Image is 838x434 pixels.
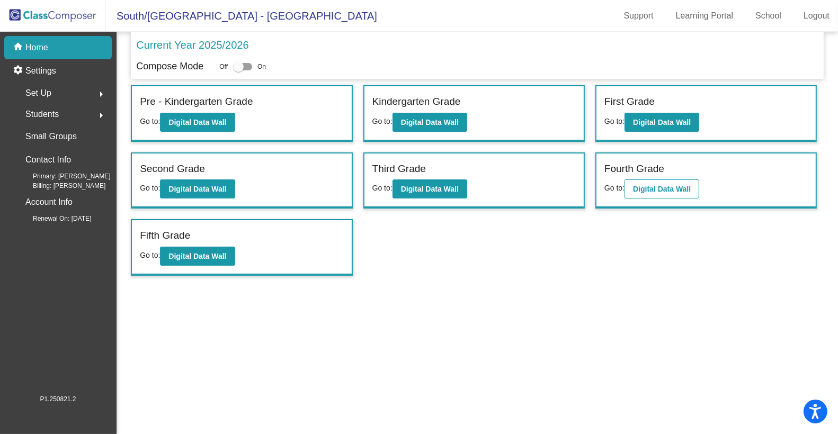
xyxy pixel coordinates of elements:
[393,113,467,132] button: Digital Data Wall
[604,161,664,177] label: Fourth Grade
[13,41,25,54] mat-icon: home
[372,161,426,177] label: Third Grade
[168,252,226,260] b: Digital Data Wall
[25,65,56,77] p: Settings
[372,117,393,125] span: Go to:
[401,185,459,193] b: Digital Data Wall
[16,181,105,191] span: Billing: [PERSON_NAME]
[633,185,691,193] b: Digital Data Wall
[140,117,160,125] span: Go to:
[604,184,625,192] span: Go to:
[160,113,235,132] button: Digital Data Wall
[393,179,467,198] button: Digital Data Wall
[160,179,235,198] button: Digital Data Wall
[95,109,108,122] mat-icon: arrow_right
[219,62,228,71] span: Off
[633,118,691,126] b: Digital Data Wall
[160,247,235,266] button: Digital Data Wall
[25,195,73,210] p: Account Info
[747,7,790,24] a: School
[168,118,226,126] b: Digital Data Wall
[136,59,203,74] p: Compose Mode
[95,88,108,101] mat-icon: arrow_right
[140,251,160,259] span: Go to:
[25,107,59,122] span: Students
[140,228,190,243] label: Fifth Grade
[667,7,742,24] a: Learning Portal
[372,94,461,110] label: Kindergarten Grade
[16,214,91,223] span: Renewal On: [DATE]
[106,7,377,24] span: South/[GEOGRAPHIC_DATA] - [GEOGRAPHIC_DATA]
[25,41,48,54] p: Home
[604,94,655,110] label: First Grade
[168,185,226,193] b: Digital Data Wall
[625,179,699,198] button: Digital Data Wall
[25,152,71,167] p: Contact Info
[16,171,111,181] span: Primary: [PERSON_NAME]
[257,62,266,71] span: On
[140,161,205,177] label: Second Grade
[140,94,253,110] label: Pre - Kindergarten Grade
[25,129,77,144] p: Small Groups
[140,184,160,192] span: Go to:
[372,184,393,192] span: Go to:
[616,7,662,24] a: Support
[13,65,25,77] mat-icon: settings
[795,7,838,24] a: Logout
[604,117,625,125] span: Go to:
[401,118,459,126] b: Digital Data Wall
[25,86,51,101] span: Set Up
[136,37,248,53] p: Current Year 2025/2026
[625,113,699,132] button: Digital Data Wall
